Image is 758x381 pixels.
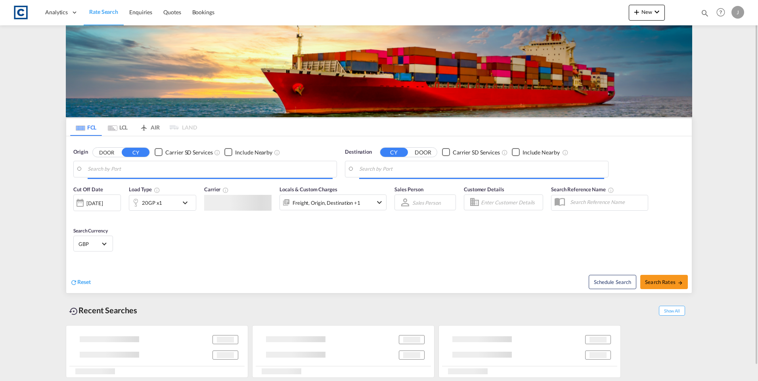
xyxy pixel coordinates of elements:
span: Sales Person [394,186,423,192]
span: Help [714,6,727,19]
button: Search Ratesicon-arrow-right [640,275,688,289]
span: Origin [73,148,88,156]
md-tab-item: FCL [70,118,102,136]
md-pagination-wrapper: Use the left and right arrow keys to navigate between tabs [70,118,197,136]
button: CY [122,148,149,157]
span: Search Reference Name [551,186,614,192]
div: Include Nearby [235,149,272,156]
md-icon: icon-chevron-down [375,198,384,207]
md-icon: Unchecked: Ignores neighbouring ports when fetching rates.Checked : Includes neighbouring ports w... [562,149,568,156]
span: Rate Search [89,8,118,15]
input: Enter Customer Details [481,196,540,208]
div: J [731,6,744,19]
div: [DATE] [86,200,103,207]
div: 20GP x1icon-chevron-down [129,195,196,211]
span: Reset [77,278,91,285]
md-icon: icon-chevron-down [652,7,662,17]
md-checkbox: Checkbox No Ink [442,148,500,156]
md-icon: icon-backup-restore [69,307,78,316]
span: Bookings [192,9,214,15]
md-icon: icon-magnify [701,9,709,17]
span: Carrier [204,186,229,192]
md-select: Sales Person [412,197,442,208]
button: DOOR [93,148,121,157]
div: icon-refreshReset [70,278,91,287]
md-checkbox: Checkbox No Ink [512,148,560,156]
button: CY [380,148,408,157]
button: DOOR [409,148,437,157]
md-icon: Unchecked: Search for CY (Container Yard) services for all selected carriers.Checked : Search for... [214,149,220,156]
span: Analytics [45,8,68,16]
md-icon: Unchecked: Search for CY (Container Yard) services for all selected carriers.Checked : Search for... [502,149,508,156]
span: Search Currency [73,228,108,234]
button: icon-plus 400-fgNewicon-chevron-down [629,5,665,21]
img: 1fdb9190129311efbfaf67cbb4249bed.jpeg [12,4,30,21]
span: Customer Details [464,186,504,192]
div: Carrier SD Services [453,149,500,156]
span: Load Type [129,186,160,192]
div: Freight Origin Destination Factory Stuffing [293,197,360,208]
div: icon-magnify [701,9,709,21]
input: Search Reference Name [566,196,648,208]
span: GBP [78,240,101,248]
span: Cut Off Date [73,186,103,192]
div: Carrier SD Services [165,149,212,156]
md-icon: Unchecked: Ignores neighbouring ports when fetching rates.Checked : Includes neighbouring ports w... [274,149,280,156]
div: [DATE] [73,194,121,211]
md-tab-item: AIR [134,118,165,136]
span: Quotes [163,9,181,15]
md-icon: icon-arrow-right [678,280,683,286]
md-icon: The selected Trucker/Carrierwill be displayed in the rate results If the rates are from another f... [222,187,229,193]
md-datepicker: Select [73,210,79,221]
img: LCL+%26+FCL+BACKGROUND.png [66,25,692,117]
md-checkbox: Checkbox No Ink [224,148,272,156]
span: Enquiries [129,9,152,15]
md-icon: icon-chevron-down [180,198,194,208]
md-checkbox: Checkbox No Ink [155,148,212,156]
md-icon: icon-refresh [70,279,77,286]
div: Origin DOOR CY Checkbox No InkUnchecked: Search for CY (Container Yard) services for all selected... [66,136,692,293]
input: Search by Port [88,163,333,175]
md-icon: icon-plus 400-fg [632,7,641,17]
div: Help [714,6,731,20]
md-icon: icon-airplane [139,123,149,129]
input: Search by Port [359,163,604,175]
div: Recent Searches [66,301,140,319]
md-select: Select Currency: £ GBPUnited Kingdom Pound [78,238,109,250]
div: 20GP x1 [142,197,162,208]
span: Search Rates [645,279,683,285]
div: Include Nearby [523,149,560,156]
md-tab-item: LCL [102,118,134,136]
md-icon: icon-information-outline [154,187,160,193]
span: Show All [659,306,685,316]
button: Note: By default Schedule search will only considerorigin ports, destination ports and cut off da... [589,275,636,289]
span: Locals & Custom Charges [279,186,337,192]
span: Destination [345,148,372,156]
md-icon: Your search will be saved by the below given name [608,187,614,193]
span: New [632,9,662,15]
div: Freight Origin Destination Factory Stuffingicon-chevron-down [279,194,387,210]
